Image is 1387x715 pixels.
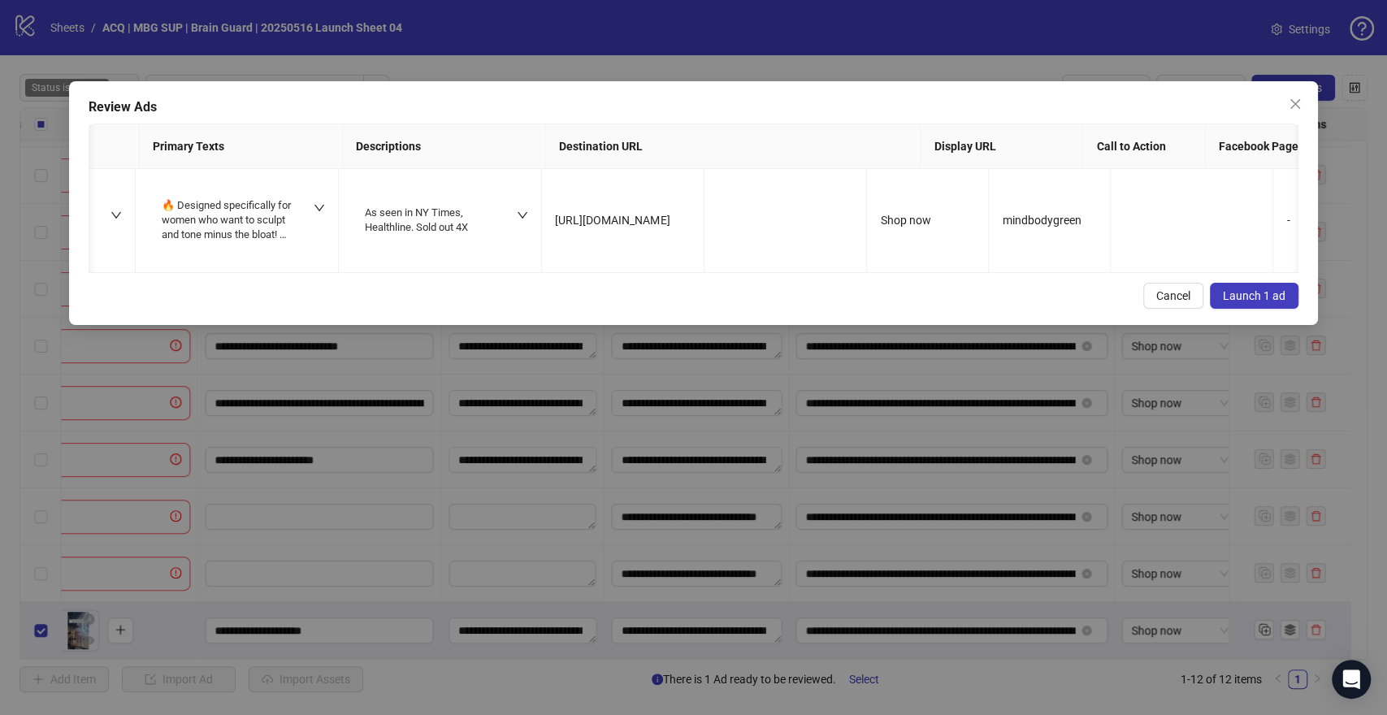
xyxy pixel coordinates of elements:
th: Display URL [921,124,1083,169]
span: down [314,202,325,214]
div: Open Intercom Messenger [1332,660,1371,699]
span: Shop now [880,214,930,227]
span: [URL][DOMAIN_NAME] [555,214,670,227]
span: close [1289,97,1302,110]
span: down [111,210,122,221]
button: Launch 1 ad [1210,283,1298,309]
div: mindbodygreen [1002,211,1097,229]
th: Destination URL [546,124,921,169]
div: 🔥 Designed specifically for women who want to sculpt and tone minus the bloat! 💪 This formula sup... [162,198,293,243]
div: Review Ads [89,97,1298,117]
button: Close [1282,91,1308,117]
span: down [517,210,528,221]
div: As seen in NY Times, Healthline. Sold out 4X [365,206,496,235]
span: Launch 1 ad [1223,289,1285,302]
th: Facebook Page [1205,124,1327,169]
span: Cancel [1156,289,1190,302]
th: Descriptions [343,124,546,169]
button: Cancel [1143,283,1203,309]
th: Call to Action [1083,124,1205,169]
th: Primary Texts [140,124,343,169]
